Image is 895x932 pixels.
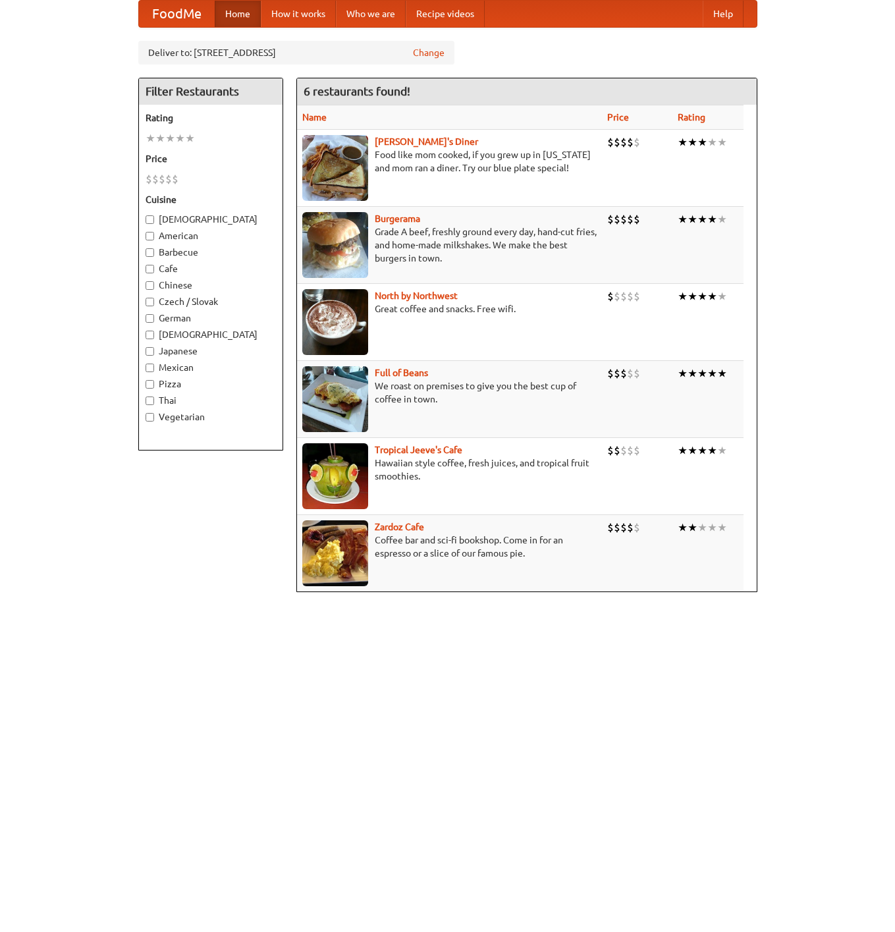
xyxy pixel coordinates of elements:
[146,410,276,424] label: Vegetarian
[302,135,368,201] img: sallys.jpg
[375,368,428,378] a: Full of Beans
[607,212,614,227] li: $
[146,364,154,372] input: Mexican
[146,295,276,308] label: Czech / Slovak
[634,212,640,227] li: $
[620,135,627,150] li: $
[146,131,155,146] li: ★
[146,361,276,374] label: Mexican
[627,366,634,381] li: $
[146,229,276,242] label: American
[627,520,634,535] li: $
[146,279,276,292] label: Chinese
[146,380,154,389] input: Pizza
[614,135,620,150] li: $
[146,298,154,306] input: Czech / Slovak
[139,78,283,105] h4: Filter Restaurants
[620,366,627,381] li: $
[620,212,627,227] li: $
[146,314,154,323] input: German
[146,265,154,273] input: Cafe
[697,443,707,458] li: ★
[146,312,276,325] label: German
[375,213,420,224] a: Burgerama
[627,212,634,227] li: $
[175,131,185,146] li: ★
[620,443,627,458] li: $
[302,148,597,175] p: Food like mom cooked, if you grew up in [US_STATE] and mom ran a diner. Try our blue plate special!
[634,520,640,535] li: $
[697,366,707,381] li: ★
[146,281,154,290] input: Chinese
[146,172,152,186] li: $
[607,366,614,381] li: $
[146,413,154,422] input: Vegetarian
[375,136,478,147] a: [PERSON_NAME]'s Diner
[155,131,165,146] li: ★
[634,289,640,304] li: $
[697,289,707,304] li: ★
[697,135,707,150] li: ★
[215,1,261,27] a: Home
[688,289,697,304] li: ★
[375,522,424,532] a: Zardoz Cafe
[678,112,705,123] a: Rating
[627,443,634,458] li: $
[678,289,688,304] li: ★
[302,212,368,278] img: burgerama.jpg
[688,443,697,458] li: ★
[620,520,627,535] li: $
[717,443,727,458] li: ★
[634,443,640,458] li: $
[375,290,458,301] b: North by Northwest
[614,212,620,227] li: $
[146,193,276,206] h5: Cuisine
[302,302,597,315] p: Great coffee and snacks. Free wifi.
[678,443,688,458] li: ★
[627,289,634,304] li: $
[165,172,172,186] li: $
[607,112,629,123] a: Price
[146,248,154,257] input: Barbecue
[302,456,597,483] p: Hawaiian style coffee, fresh juices, and tropical fruit smoothies.
[146,344,276,358] label: Japanese
[152,172,159,186] li: $
[707,520,717,535] li: ★
[717,366,727,381] li: ★
[146,262,276,275] label: Cafe
[261,1,336,27] a: How it works
[413,46,445,59] a: Change
[688,366,697,381] li: ★
[717,212,727,227] li: ★
[146,331,154,339] input: [DEMOGRAPHIC_DATA]
[172,172,178,186] li: $
[607,289,614,304] li: $
[302,366,368,432] img: beans.jpg
[146,377,276,391] label: Pizza
[146,246,276,259] label: Barbecue
[302,520,368,586] img: zardoz.jpg
[146,394,276,407] label: Thai
[185,131,195,146] li: ★
[614,366,620,381] li: $
[707,443,717,458] li: ★
[165,131,175,146] li: ★
[707,135,717,150] li: ★
[707,366,717,381] li: ★
[717,135,727,150] li: ★
[707,289,717,304] li: ★
[375,445,462,455] b: Tropical Jeeve's Cafe
[717,289,727,304] li: ★
[707,212,717,227] li: ★
[703,1,744,27] a: Help
[620,289,627,304] li: $
[697,212,707,227] li: ★
[678,135,688,150] li: ★
[302,534,597,560] p: Coffee bar and sci-fi bookshop. Come in for an espresso or a slice of our famous pie.
[688,135,697,150] li: ★
[138,41,454,65] div: Deliver to: [STREET_ADDRESS]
